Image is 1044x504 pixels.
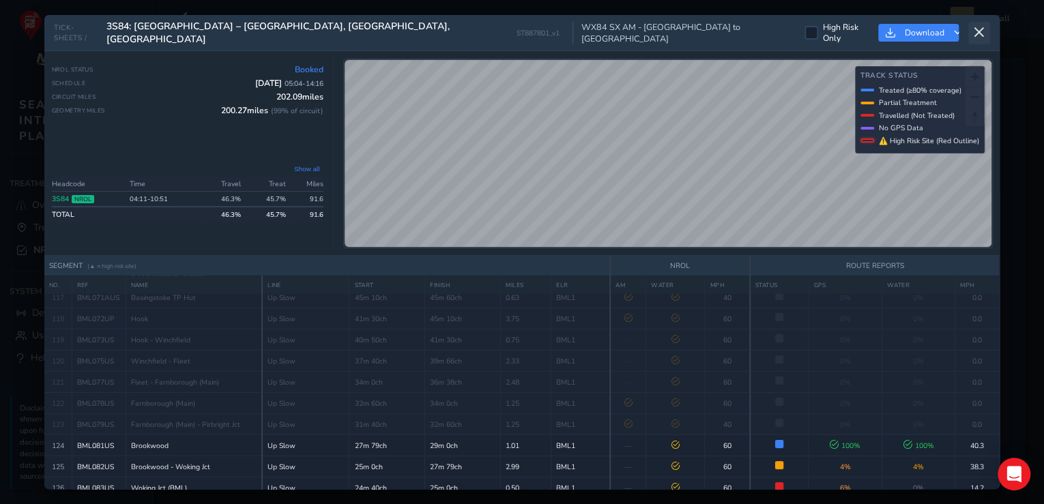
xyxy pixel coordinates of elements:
th: Treat [245,177,290,192]
td: 27m 79ch [425,456,501,477]
span: Hook - Winchfield [131,335,190,345]
td: 2.99 [501,456,551,477]
td: 46.3 % [200,191,245,207]
td: 60 [705,456,750,477]
span: Treated (≥80% coverage) [879,85,961,95]
td: 45m 60ch [425,287,501,308]
span: 0% [839,398,850,409]
td: 2.48 [501,372,551,393]
span: 202.09 miles [276,91,323,102]
th: WATER [882,276,955,295]
td: BML1 [551,329,610,351]
span: 0% [913,419,924,430]
th: LINE [262,276,349,295]
td: Up Slow [262,287,349,308]
th: STATUS [750,276,809,295]
span: — [624,441,632,451]
div: Open Intercom Messenger [998,458,1030,490]
td: 45m 10ch [349,287,425,308]
span: Fleet - Farnborough (Main) [131,377,219,387]
th: MPH [955,276,999,295]
span: 0% [913,335,924,345]
td: 0.0 [955,414,999,435]
th: NAME [126,276,262,295]
th: Time [126,177,200,192]
th: GPS [809,276,882,295]
td: Up Slow [262,393,349,414]
span: 200.27 miles [221,105,323,116]
canvas: Map [345,60,991,248]
th: Travel [200,177,245,192]
span: [DATE] [255,78,323,89]
td: 91.6 [290,191,324,207]
td: 0.0 [955,372,999,393]
td: BML1 [551,456,610,477]
td: Up Slow [262,414,349,435]
td: 34m 0ch [425,393,501,414]
td: 45.7% [245,191,290,207]
td: BML1 [551,287,610,308]
td: 60 [705,351,750,372]
td: Up Slow [262,351,349,372]
td: Up Slow [262,435,349,456]
th: MPH [705,276,750,295]
span: 0% [913,356,924,366]
span: ⚠ High Risk Site (Red Outline) [879,136,979,146]
th: START [349,276,425,295]
th: Miles [290,177,324,192]
td: 45.7 % [245,207,290,222]
span: 100 % [830,441,860,451]
td: 45m 10ch [425,308,501,329]
td: 40m 50ch [349,329,425,351]
td: 2.33 [501,351,551,372]
td: 29m 0ch [425,435,501,456]
td: 91.6 [290,207,324,222]
h4: Track Status [860,72,979,80]
th: MILES [501,276,551,295]
td: 0.0 [955,329,999,351]
span: No GPS Data [879,123,923,133]
td: Up Slow [262,308,349,329]
td: 34m 0ch [349,372,425,393]
td: BML1 [551,414,610,435]
td: 0.0 [955,308,999,329]
td: 46.3 % [200,207,245,222]
td: 25m 0ch [349,456,425,477]
span: Partial Treatment [879,98,937,108]
span: 0% [839,356,850,366]
span: 0% [913,377,924,387]
td: 41m 30ch [349,308,425,329]
button: Show all [290,164,323,174]
th: ELR [551,276,610,295]
span: — [624,335,632,345]
th: SEGMENT [44,256,610,276]
td: 1.25 [501,414,551,435]
td: 38.3 [955,456,999,477]
span: 0% [839,419,850,430]
span: — [624,356,632,366]
th: NROL [610,256,750,276]
th: ROUTE REPORTS [750,256,1000,276]
td: BML1 [551,351,610,372]
span: Winchfield - Fleet [131,356,190,366]
td: 60 [705,372,750,393]
span: 0% [913,398,924,409]
td: Up Slow [262,456,349,477]
td: 40 [705,414,750,435]
td: Up Slow [262,329,349,351]
span: — [624,377,632,387]
td: 37m 40ch [349,351,425,372]
td: 40.3 [955,435,999,456]
span: 05:04 - 14:16 [285,78,323,89]
td: 0.0 [955,287,999,308]
td: BML1 [551,372,610,393]
td: 60 [705,435,750,456]
td: 40 [705,287,750,308]
span: 100 % [903,441,933,451]
th: WATER [646,276,705,295]
span: 0% [839,314,850,324]
td: 0.0 [955,351,999,372]
td: 32m 60ch [349,393,425,414]
td: 41m 30ch [425,329,501,351]
td: 04:11 - 10:51 [126,191,200,207]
